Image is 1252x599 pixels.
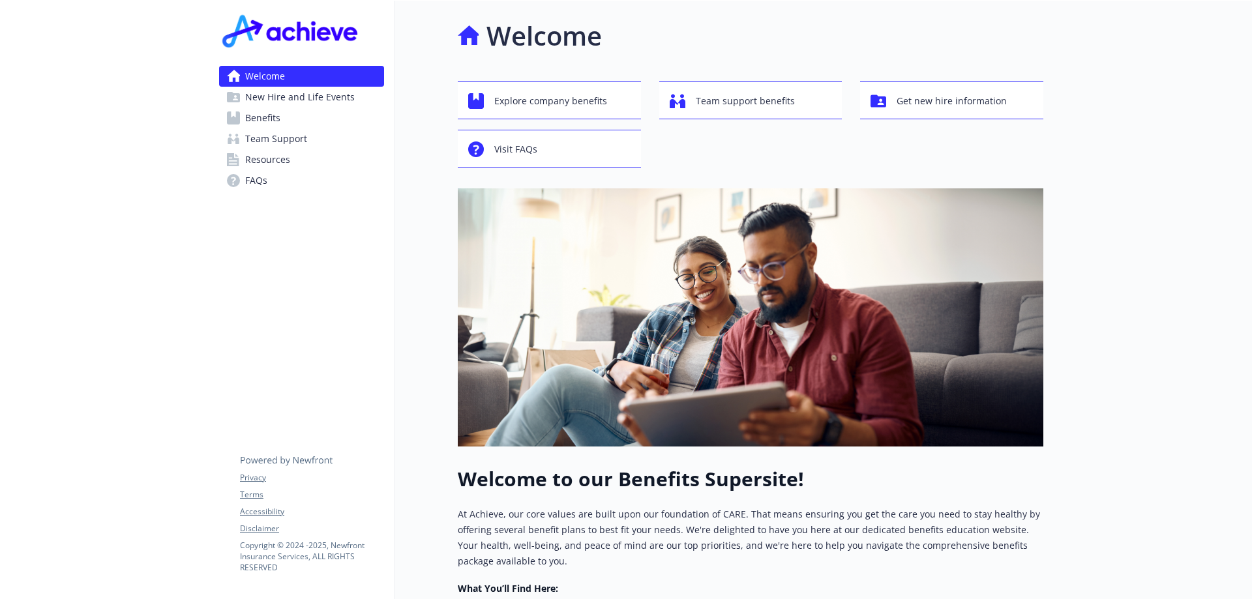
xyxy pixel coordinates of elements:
span: Team support benefits [696,89,795,113]
span: Team Support [245,128,307,149]
span: Visit FAQs [494,137,537,162]
span: Get new hire information [897,89,1007,113]
span: FAQs [245,170,267,191]
a: FAQs [219,170,384,191]
a: New Hire and Life Events [219,87,384,108]
span: Resources [245,149,290,170]
button: Explore company benefits [458,81,641,119]
a: Team Support [219,128,384,149]
span: Benefits [245,108,280,128]
button: Visit FAQs [458,130,641,168]
a: Terms [240,489,383,501]
strong: What You’ll Find Here: [458,582,558,594]
span: Explore company benefits [494,89,607,113]
button: Team support benefits [659,81,842,119]
span: Welcome [245,66,285,87]
a: Privacy [240,472,383,484]
img: overview page banner [458,188,1043,446]
span: New Hire and Life Events [245,87,355,108]
button: Get new hire information [860,81,1043,119]
p: At Achieve, our core values are built upon our foundation of CARE. That means ensuring you get th... [458,506,1043,569]
p: Copyright © 2024 - 2025 , Newfront Insurance Services, ALL RIGHTS RESERVED [240,540,383,573]
a: Accessibility [240,506,383,518]
a: Welcome [219,66,384,87]
a: Disclaimer [240,523,383,534]
h1: Welcome to our Benefits Supersite! [458,467,1043,491]
h1: Welcome [486,16,602,55]
a: Resources [219,149,384,170]
a: Benefits [219,108,384,128]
